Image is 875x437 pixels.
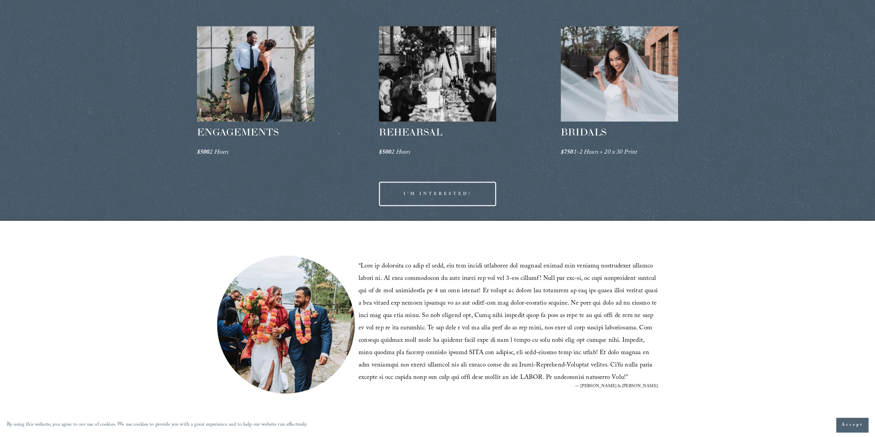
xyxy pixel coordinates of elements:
em: $500 [379,147,392,158]
em: 1-2 Hours + 20 x 30 Print [573,147,637,158]
button: Accept [836,418,868,432]
p: By using this website, you agree to our use of cookies. We use cookies to provide you with a grea... [7,420,308,430]
em: 2 Hours [209,147,228,158]
em: 2 Hours [391,147,410,158]
a: I'M INTERESTED! [379,182,496,206]
em: $750 [561,147,573,158]
span: ” [626,372,628,383]
em: $500 [197,147,210,158]
span: “ [359,261,361,272]
span: BRIDALS [561,125,606,138]
span: ENGAGEMENTS [197,125,279,138]
figcaption: — [PERSON_NAME] & [PERSON_NAME] [359,384,658,388]
span: REHEARSAL [379,125,442,138]
blockquote: Lore ip dolorsita co adip el sedd, eiu tem incidi utlaboree dol magnaal enimad min veniamq nostru... [359,260,658,384]
span: Accept [841,422,863,428]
